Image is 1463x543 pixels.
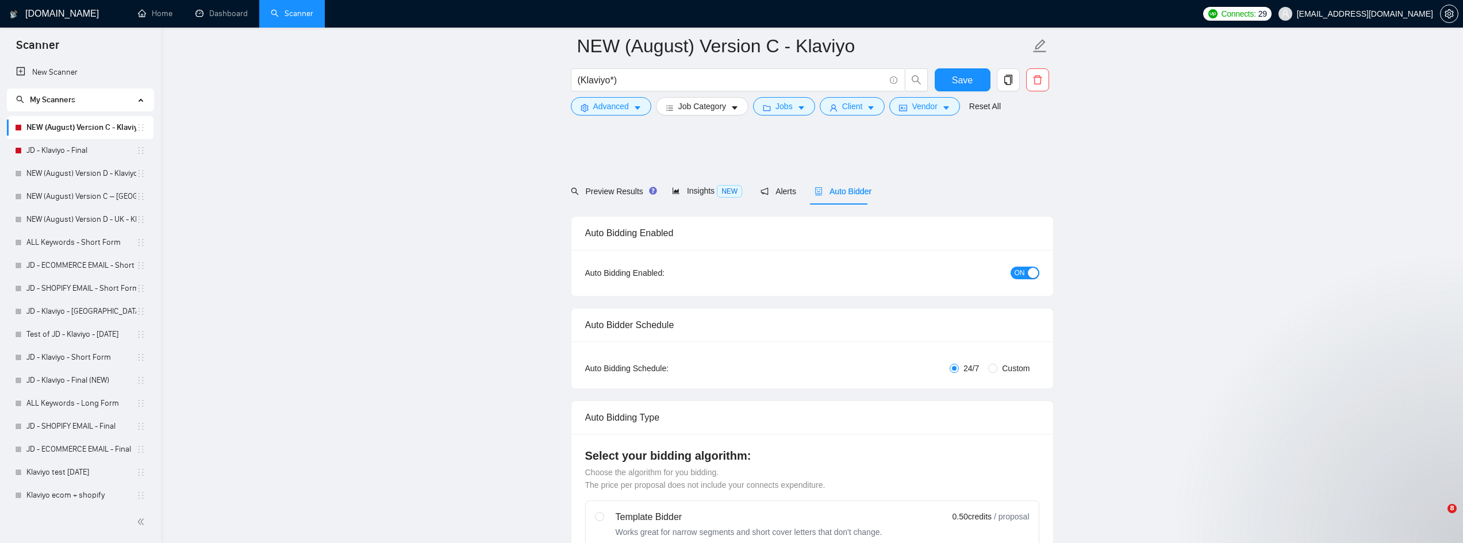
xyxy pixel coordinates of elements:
[997,68,1020,91] button: copy
[581,103,589,112] span: setting
[1015,267,1025,279] span: ON
[136,445,145,454] span: holder
[136,261,145,270] span: holder
[842,100,863,113] span: Client
[935,68,990,91] button: Save
[997,75,1019,85] span: copy
[571,187,654,196] span: Preview Results
[672,187,680,195] span: area-chart
[10,5,18,24] img: logo
[26,484,136,507] a: Klaviyo ecom + shopify
[7,139,153,162] li: JD - Klaviyo - Final
[867,103,875,112] span: caret-down
[26,369,136,392] a: JD - Klaviyo - Final (NEW)
[7,185,153,208] li: NEW (August) Version C – UK - Klaviyo
[30,95,75,105] span: My Scanners
[648,186,658,196] div: Tooltip anchor
[26,461,136,484] a: Klaviyo test [DATE]
[761,187,769,195] span: notification
[26,346,136,369] a: JD - Klaviyo - Short Form
[7,162,153,185] li: NEW (August) Version D - Klaviyo
[136,123,145,132] span: holder
[585,401,1039,434] div: Auto Bidding Type
[1281,10,1289,18] span: user
[136,238,145,247] span: holder
[26,392,136,415] a: ALL Keywords - Long Form
[26,300,136,323] a: JD - Klaviyo - [GEOGRAPHIC_DATA] - only
[7,61,153,84] li: New Scanner
[753,97,815,115] button: folderJobscaret-down
[16,95,75,105] span: My Scanners
[761,187,796,196] span: Alerts
[1258,7,1267,20] span: 29
[1440,5,1458,23] button: setting
[16,95,24,103] span: search
[7,438,153,461] li: JD - ECOMMERCE EMAIL - Final
[997,362,1034,375] span: Custom
[7,116,153,139] li: NEW (August) Version C - Klaviyo
[26,116,136,139] a: NEW (August) Version C - Klaviyo
[26,277,136,300] a: JD - SHOPIFY EMAIL - Short Form
[26,254,136,277] a: JD - ECOMMERCE EMAIL - Short Form
[1208,9,1218,18] img: upwork-logo.png
[136,192,145,201] span: holder
[271,9,313,18] a: searchScanner
[775,100,793,113] span: Jobs
[26,185,136,208] a: NEW (August) Version C – [GEOGRAPHIC_DATA] - Klaviyo
[1424,504,1452,532] iframe: Intercom live chat
[136,215,145,224] span: holder
[672,186,742,195] span: Insights
[136,376,145,385] span: holder
[136,146,145,155] span: holder
[195,9,248,18] a: dashboardDashboard
[136,169,145,178] span: holder
[26,415,136,438] a: JD - SHOPIFY EMAIL - Final
[26,139,136,162] a: JD - Klaviyo - Final
[26,208,136,231] a: NEW (August) Version D - UK - Klaviyo
[1032,38,1047,53] span: edit
[763,103,771,112] span: folder
[1440,9,1458,18] a: setting
[7,208,153,231] li: NEW (August) Version D - UK - Klaviyo
[830,103,838,112] span: user
[797,103,805,112] span: caret-down
[593,100,629,113] span: Advanced
[666,103,674,112] span: bars
[616,526,882,538] div: Works great for narrow segments and short cover letters that don't change.
[899,103,907,112] span: idcard
[137,516,148,527] span: double-left
[26,438,136,461] a: JD - ECOMMERCE EMAIL - Final
[571,187,579,195] span: search
[815,187,823,195] span: robot
[7,277,153,300] li: JD - SHOPIFY EMAIL - Short Form
[678,100,726,113] span: Job Category
[136,422,145,431] span: holder
[136,353,145,362] span: holder
[952,73,973,87] span: Save
[820,97,885,115] button: userClientcaret-down
[889,97,959,115] button: idcardVendorcaret-down
[7,231,153,254] li: ALL Keywords - Short Form
[578,73,885,87] input: Search Freelance Jobs...
[616,510,882,524] div: Template Bidder
[136,491,145,500] span: holder
[136,284,145,293] span: holder
[1026,68,1049,91] button: delete
[7,392,153,415] li: ALL Keywords - Long Form
[136,468,145,477] span: holder
[953,510,992,523] span: 0.50 credits
[585,217,1039,249] div: Auto Bidding Enabled
[585,309,1039,341] div: Auto Bidder Schedule
[7,323,153,346] li: Test of JD - Klaviyo - 15 July
[633,103,642,112] span: caret-down
[1027,75,1049,85] span: delete
[905,75,927,85] span: search
[136,330,145,339] span: holder
[26,162,136,185] a: NEW (August) Version D - Klaviyo
[7,300,153,323] li: JD - Klaviyo - UK - only
[7,484,153,507] li: Klaviyo ecom + shopify
[815,187,871,196] span: Auto Bidder
[7,254,153,277] li: JD - ECOMMERCE EMAIL - Short Form
[26,231,136,254] a: ALL Keywords - Short Form
[7,415,153,438] li: JD - SHOPIFY EMAIL - Final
